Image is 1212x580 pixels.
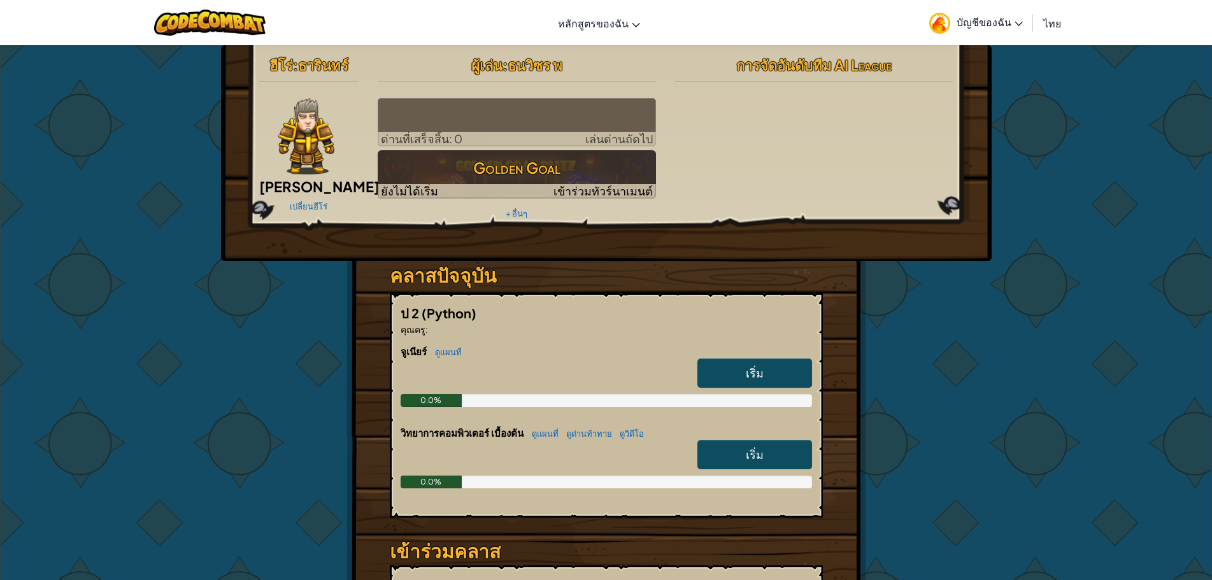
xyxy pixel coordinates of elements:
img: avatar [929,13,950,34]
span: ไทย [1043,17,1061,30]
span: ธนวิซร พ [508,56,562,74]
span: จูเนียร์ [401,345,429,357]
div: 0.0% [401,394,462,407]
a: ดูวิดีโอ [613,428,644,439]
a: + อื่นๆ [506,208,527,218]
span: วิทยาการคอมพิวเตอร์ เบื้องต้น [401,427,525,439]
img: Golden Goal [378,150,656,199]
span: : [293,56,298,74]
a: หลักสูตรของฉัน [552,6,646,40]
span: ฮีโร่ [269,56,293,74]
a: ไทย [1037,6,1067,40]
span: การจัดอันดับทีม AI League [736,56,892,74]
span: ด่านที่เสร็จสิ้น: 0 [381,131,462,146]
a: Golden Goalยังไม่ได้เริ่มเข้าร่วมทัวร์นาเมนต์ [378,150,656,199]
span: เข้าร่วมทัวร์นาเมนต์ [553,183,653,198]
a: เล่นด่านถัดไป [378,98,656,146]
img: knight-pose.png [278,98,334,174]
span: : [503,56,508,74]
img: CodeCombat logo [154,10,266,36]
span: ผู้เล่น [471,56,503,74]
span: คุณครู [401,323,425,335]
span: หลักสูตรของฉัน [558,17,629,30]
a: ดูด่านท้าทาย [560,428,612,439]
a: ดูแผนที่ [429,347,462,357]
span: บัญชีของฉัน [957,15,1023,29]
span: ป 2 [401,305,422,321]
span: เริ่ม [746,447,764,462]
div: 0.0% [401,476,462,488]
a: ดูแผนที่ [525,428,559,439]
h3: คลาสปัจจุบัน [390,261,823,290]
span: (Python) [422,305,476,321]
span: เล่นด่านถัดไป [585,131,653,146]
span: ธารินทร์ [298,56,348,74]
a: เปลี่ยนฮีโร่ [290,201,327,211]
span: ยังไม่ได้เริ่ม [381,183,438,198]
span: : [425,323,428,335]
a: บัญชีของฉัน [923,3,1029,43]
span: เริ่ม [746,365,764,380]
h3: Golden Goal [378,153,656,182]
span: [PERSON_NAME] [259,178,380,195]
h3: เข้าร่วมคลาส [390,537,823,565]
